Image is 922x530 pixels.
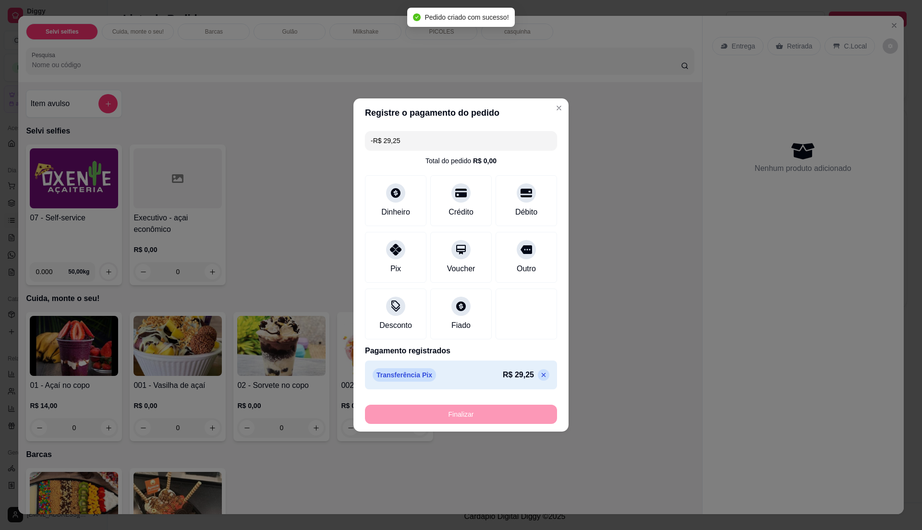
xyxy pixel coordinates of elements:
div: Voucher [447,263,475,275]
div: Crédito [449,206,473,218]
div: Pix [390,263,401,275]
div: Total do pedido [425,156,497,166]
div: Débito [515,206,537,218]
input: Ex.: hambúrguer de cordeiro [371,131,551,150]
div: Desconto [379,320,412,331]
span: Pedido criado com sucesso! [425,13,509,21]
header: Registre o pagamento do pedido [353,98,569,127]
button: Close [551,100,567,116]
span: check-circle [413,13,421,21]
div: Fiado [451,320,471,331]
div: R$ 0,00 [473,156,497,166]
div: Dinheiro [381,206,410,218]
div: Outro [517,263,536,275]
p: Pagamento registrados [365,345,557,357]
p: R$ 29,25 [503,369,534,381]
p: Transferência Pix [373,368,436,382]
